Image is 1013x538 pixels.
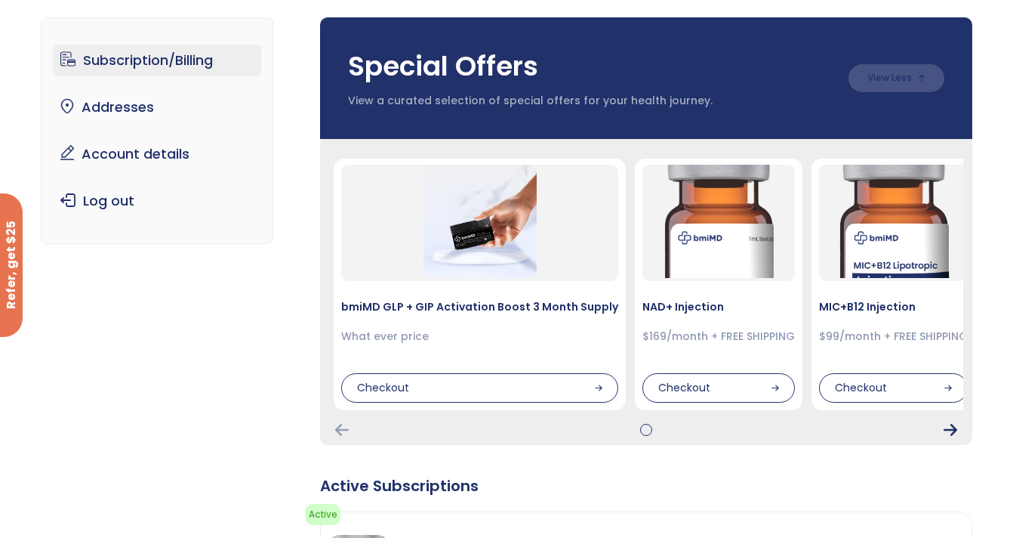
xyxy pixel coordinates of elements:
[53,45,262,76] a: Subscription/Billing
[642,373,795,403] div: Checkout
[819,299,968,314] h4: MIC+B12 Injection
[348,94,833,109] p: View a curated selection of special offers for your health journey.
[53,91,262,123] a: Addresses
[642,299,795,314] h4: NAD+ Injection
[341,299,618,314] h4: bmiMD GLP + GIP Activation Boost 3 Month Supply
[642,329,795,345] div: $169/month + FREE SHIPPING
[819,329,968,345] div: $99/month + FREE SHIPPING
[305,504,340,525] span: Active
[662,165,775,278] img: NAD Injection
[320,475,972,496] div: Active Subscriptions
[819,373,968,403] div: Checkout
[944,424,957,436] div: Next Card
[53,185,262,217] a: Log out
[335,424,349,436] div: Previous Card
[348,48,833,85] h3: Special Offers
[41,17,274,244] nav: Account pages
[53,138,262,170] a: Account details
[341,329,618,345] div: What ever price
[341,373,618,403] div: Checkout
